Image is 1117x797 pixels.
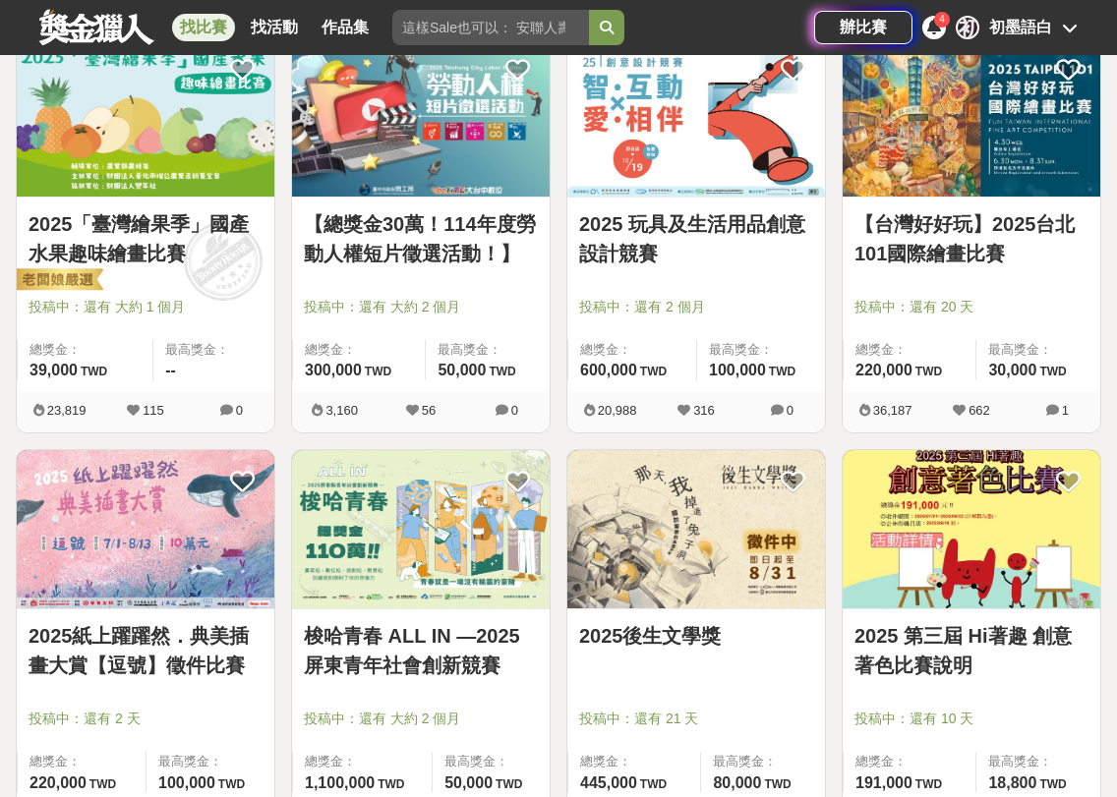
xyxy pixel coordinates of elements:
[17,450,274,609] img: Cover Image
[915,777,942,791] span: TWD
[143,403,164,418] span: 115
[855,340,964,360] span: 總獎金：
[511,403,518,418] span: 0
[496,777,522,791] span: TWD
[29,621,263,680] a: 2025紙上躍躍然．典美插畫大賞【逗號】徵件比賽
[305,340,413,360] span: 總獎金：
[843,37,1100,198] a: Cover Image
[939,14,945,25] span: 4
[713,752,813,771] span: 最高獎金：
[243,14,306,41] a: 找活動
[305,774,375,791] span: 1,100,000
[640,777,667,791] span: TWD
[567,37,825,197] img: Cover Image
[854,709,1088,729] span: 投稿中：還有 10 天
[769,365,795,378] span: TWD
[165,340,263,360] span: 最高獎金：
[304,621,538,680] a: 梭哈青春 ALL IN —2025屏東青年社會創新競賽
[598,403,637,418] span: 20,988
[567,450,825,610] a: Cover Image
[1039,365,1066,378] span: TWD
[855,362,912,378] span: 220,000
[89,777,116,791] span: TWD
[854,209,1088,268] a: 【台灣好好玩】2025台北101國際繪畫比賽
[438,340,538,360] span: 最高獎金：
[292,450,550,610] a: Cover Image
[304,209,538,268] a: 【總獎金30萬！114年度勞動人權短片徵選活動！】
[579,209,813,268] a: 2025 玩具及生活用品創意設計競賽
[325,403,358,418] span: 3,160
[438,362,486,378] span: 50,000
[567,450,825,609] img: Cover Image
[17,37,274,197] img: Cover Image
[236,403,243,418] span: 0
[580,774,637,791] span: 445,000
[989,16,1052,39] div: 初墨語白
[489,365,515,378] span: TWD
[1062,403,1069,418] span: 1
[17,450,274,610] a: Cover Image
[29,709,263,729] span: 投稿中：還有 2 天
[640,365,667,378] span: TWD
[843,450,1100,609] img: Cover Image
[843,37,1100,197] img: Cover Image
[843,450,1100,610] a: Cover Image
[422,403,436,418] span: 56
[580,340,684,360] span: 總獎金：
[378,777,404,791] span: TWD
[988,362,1036,378] span: 30,000
[29,752,134,771] span: 總獎金：
[314,14,377,41] a: 作品集
[969,403,990,418] span: 662
[915,365,942,378] span: TWD
[873,403,912,418] span: 36,187
[579,297,813,317] span: 投稿中：還有 2 個月
[29,297,263,317] span: 投稿中：還有 大約 1 個月
[165,362,176,378] span: --
[988,774,1036,791] span: 18,800
[304,709,538,729] span: 投稿中：還有 大約 2 個月
[81,365,107,378] span: TWD
[580,362,637,378] span: 600,000
[787,403,794,418] span: 0
[579,709,813,729] span: 投稿中：還有 21 天
[709,340,813,360] span: 最高獎金：
[764,777,791,791] span: TWD
[709,362,766,378] span: 100,000
[13,267,103,295] img: 老闆娘嚴選
[158,752,263,771] span: 最高獎金：
[292,450,550,609] img: Cover Image
[29,774,87,791] span: 220,000
[854,621,1088,680] a: 2025 第三屆 Hi著趣 創意著色比賽說明
[580,752,688,771] span: 總獎金：
[305,752,420,771] span: 總獎金：
[172,14,235,41] a: 找比賽
[713,774,761,791] span: 80,000
[444,774,493,791] span: 50,000
[693,403,715,418] span: 316
[392,10,589,45] input: 這樣Sale也可以： 安聯人壽創意銷售法募集
[17,37,274,198] a: Cover Image
[47,403,87,418] span: 23,819
[305,362,362,378] span: 300,000
[956,16,979,39] div: 初
[988,752,1088,771] span: 最高獎金：
[29,362,78,378] span: 39,000
[365,365,391,378] span: TWD
[29,340,141,360] span: 總獎金：
[292,37,550,198] a: Cover Image
[158,774,215,791] span: 100,000
[567,37,825,198] a: Cover Image
[1039,777,1066,791] span: TWD
[292,37,550,197] img: Cover Image
[854,297,1088,317] span: 投稿中：還有 20 天
[304,297,538,317] span: 投稿中：還有 大約 2 個月
[444,752,538,771] span: 最高獎金：
[855,774,912,791] span: 191,000
[814,11,912,44] a: 辦比賽
[579,621,813,651] a: 2025後生文學獎
[29,209,263,268] a: 2025「臺灣繪果季」國產水果趣味繪畫比賽
[218,777,245,791] span: TWD
[855,752,964,771] span: 總獎金：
